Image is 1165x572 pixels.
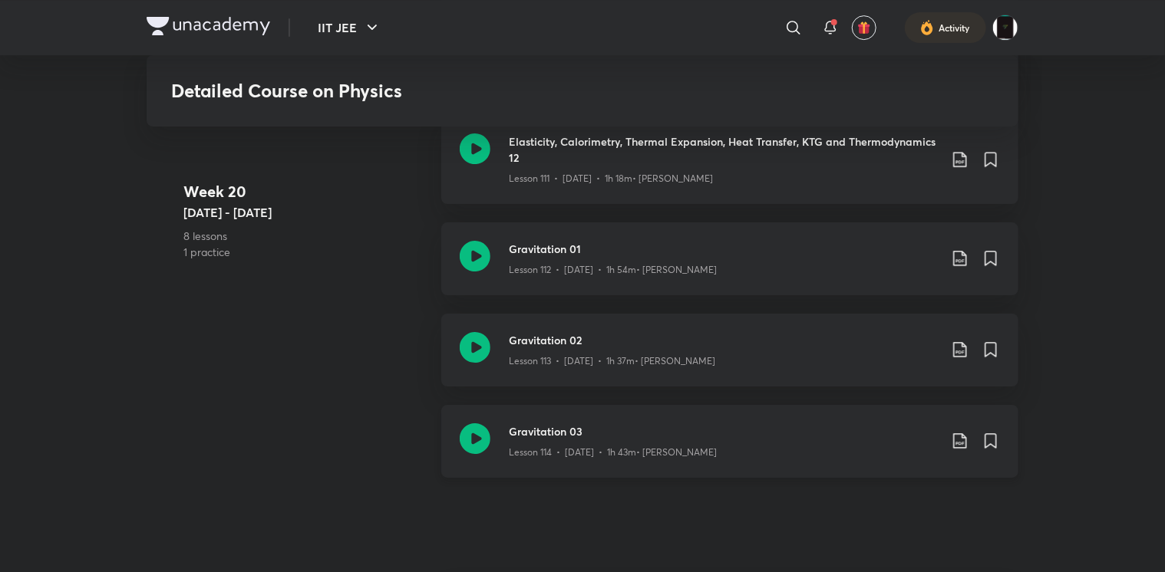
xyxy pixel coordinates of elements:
a: Gravitation 03Lesson 114 • [DATE] • 1h 43m• [PERSON_NAME] [441,405,1018,496]
p: Lesson 111 • [DATE] • 1h 18m • [PERSON_NAME] [509,172,713,186]
p: Lesson 113 • [DATE] • 1h 37m • [PERSON_NAME] [509,354,715,368]
a: Elasticity, Calorimetry, Thermal Expansion, Heat Transfer, KTG and Thermodynamics 12Lesson 111 • ... [441,115,1018,222]
img: Company Logo [147,17,270,35]
h3: Detailed Course on Physics [171,80,772,102]
p: 1 practice [183,244,429,260]
a: Gravitation 01Lesson 112 • [DATE] • 1h 54m• [PERSON_NAME] [441,222,1018,314]
img: activity [920,18,934,37]
p: Lesson 114 • [DATE] • 1h 43m • [PERSON_NAME] [509,445,717,459]
img: avatar [857,21,871,35]
h3: Gravitation 03 [509,423,939,439]
a: Company Logo [147,17,270,39]
h5: [DATE] - [DATE] [183,203,429,222]
h3: Elasticity, Calorimetry, Thermal Expansion, Heat Transfer, KTG and Thermodynamics 12 [509,133,939,166]
p: 8 lessons [183,228,429,244]
a: Gravitation 02Lesson 113 • [DATE] • 1h 37m• [PERSON_NAME] [441,314,1018,405]
img: Anurag Agarwal [992,15,1018,41]
button: avatar [852,15,876,40]
p: Lesson 112 • [DATE] • 1h 54m • [PERSON_NAME] [509,263,717,277]
h3: Gravitation 01 [509,241,939,257]
h3: Gravitation 02 [509,332,939,348]
h4: Week 20 [183,180,429,203]
button: IIT JEE [309,12,391,43]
